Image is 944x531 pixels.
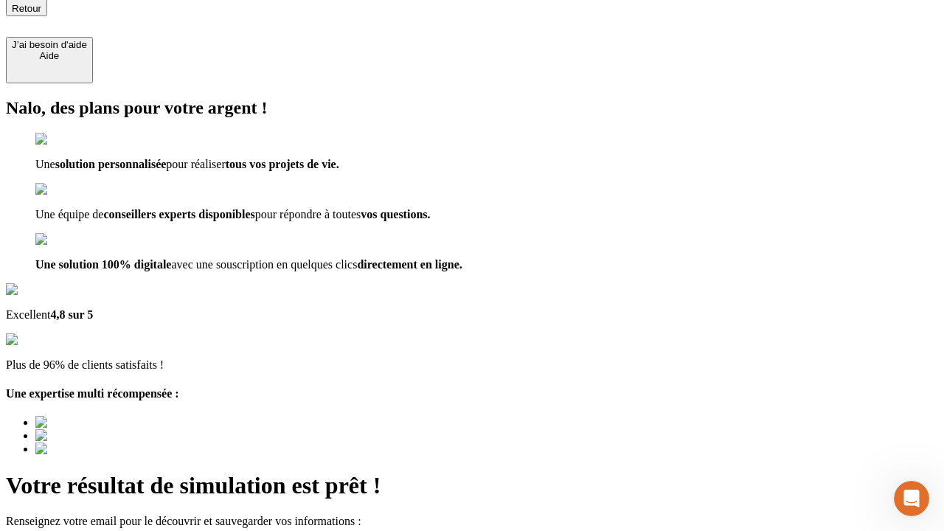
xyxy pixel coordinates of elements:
[35,258,462,271] span: avec une souscription en quelques clics
[6,333,79,347] img: reviews stars
[35,429,172,442] img: Best savings advice award
[50,308,93,321] strong: 4,8 sur 5
[357,258,462,271] strong: directement en ligne.
[35,208,431,221] span: Une équipe de pour répondre à toutes
[103,208,254,221] strong: conseillers experts disponibles
[6,387,938,400] h4: Une expertise multi récompensée :
[35,416,172,429] img: Best savings advice award
[12,3,41,14] span: Retour
[35,133,99,146] img: checkmark
[894,481,929,516] iframe: Intercom live chat
[226,158,339,170] strong: tous vos projets de vie.
[55,158,167,170] strong: solution personnalisée
[35,442,172,456] img: Best savings advice award
[35,233,99,246] img: checkmark
[6,472,938,499] h1: Votre résultat de simulation est prêt !
[35,158,339,170] span: Une pour réaliser
[6,98,938,118] h2: Nalo, des plans pour votre argent !
[12,39,87,50] div: J’ai besoin d'aide
[12,50,87,61] div: Aide
[361,208,430,221] strong: vos questions.
[35,183,99,196] img: checkmark
[6,283,91,296] img: Google Review
[35,258,171,271] strong: Une solution 100% digitale
[6,37,93,83] button: J’ai besoin d'aideAide
[6,308,93,321] span: Excellent
[6,515,938,528] p: Renseignez votre email pour le découvrir et sauvegarder vos informations :
[6,358,938,372] p: Plus de 96% de clients satisfaits !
